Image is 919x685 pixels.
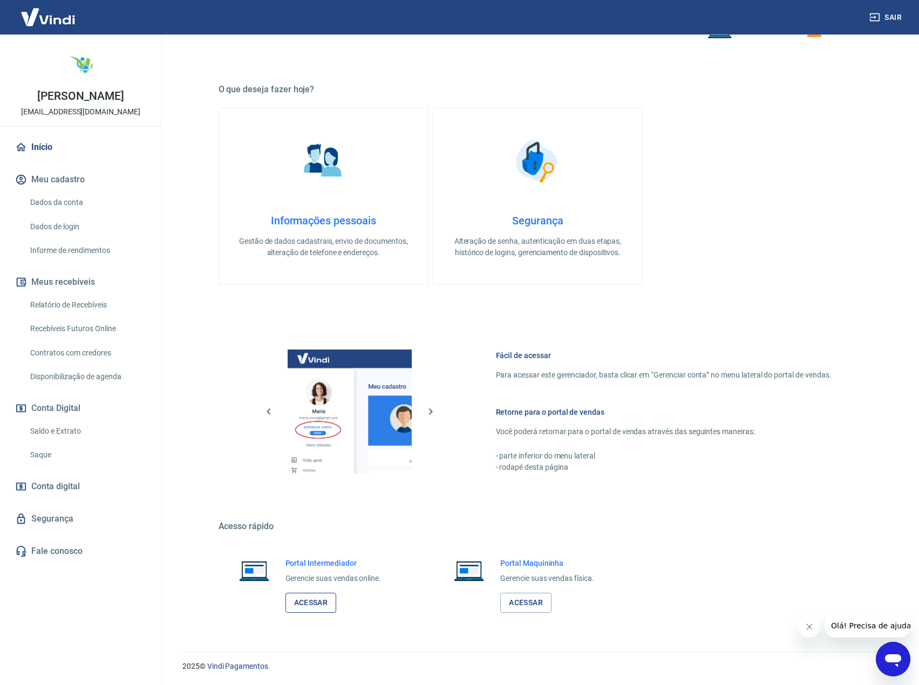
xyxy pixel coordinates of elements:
[13,168,148,191] button: Meu cadastro
[26,342,148,364] a: Contratos com credores
[26,239,148,262] a: Informe de rendimentos
[13,539,148,563] a: Fale conosco
[31,479,80,494] span: Conta digital
[451,214,625,227] h4: Segurança
[446,558,492,584] img: Imagem de um notebook aberto
[496,369,832,381] p: Para acessar este gerenciador, basta clicar em “Gerenciar conta” no menu lateral do portal de ven...
[876,642,910,676] iframe: Botão para abrir a janela de mensagens
[500,558,594,568] h6: Portal Maquininha
[496,450,832,462] p: - parte inferior do menu lateral
[825,614,910,638] iframe: Mensagem da empresa
[219,84,857,95] h5: O que deseja fazer hoje?
[13,1,83,33] img: Vindi
[219,108,428,285] a: Informações pessoaisInformações pessoaisGestão de dados cadastrais, envio de documentos, alteraçã...
[288,350,412,474] img: Imagem da dashboard mostrando o botão de gerenciar conta na sidebar no lado esquerdo
[26,444,148,466] a: Saque
[13,270,148,294] button: Meus recebíveis
[26,294,148,316] a: Relatório de Recebíveis
[26,318,148,340] a: Recebíveis Futuros Online
[26,216,148,238] a: Dados de login
[21,106,140,118] p: [EMAIL_ADDRESS][DOMAIN_NAME]
[496,426,832,437] p: Você poderá retornar para o portal de vendas através das seguintes maneiras:
[496,350,832,361] h6: Fácil de acessar
[867,8,906,28] button: Sair
[13,396,148,420] button: Conta Digital
[6,8,91,16] span: Olá! Precisa de ajuda?
[207,662,268,670] a: Vindi Pagamentos
[500,593,552,613] a: Acessar
[26,366,148,388] a: Disponibilização de agenda
[496,462,832,473] p: - rodapé desta página
[13,475,148,498] a: Conta digital
[510,134,564,188] img: Segurança
[285,593,337,613] a: Acessar
[799,616,820,638] iframe: Fechar mensagem
[236,236,411,258] p: Gestão de dados cadastrais, envio de documentos, alteração de telefone e endereços.
[182,661,893,672] p: 2025 ©
[285,558,382,568] h6: Portal Intermediador
[13,135,148,159] a: Início
[26,191,148,214] a: Dados da conta
[13,507,148,531] a: Segurança
[500,573,594,584] p: Gerencie suas vendas física.
[296,134,350,188] img: Informações pessoais
[285,573,382,584] p: Gerencie suas vendas online.
[433,108,643,285] a: SegurançaSegurançaAlteração de senha, autenticação em duas etapas, histórico de logins, gerenciam...
[232,558,277,584] img: Imagem de um notebook aberto
[219,521,857,532] h5: Acesso rápido
[451,236,625,258] p: Alteração de senha, autenticação em duas etapas, histórico de logins, gerenciamento de dispositivos.
[59,43,103,86] img: 03d1077b-6dbc-4db0-9168-b0d7474fe8ef.jpeg
[37,91,124,102] p: [PERSON_NAME]
[236,214,411,227] h4: Informações pessoais
[26,420,148,442] a: Saldo e Extrato
[496,407,832,417] h6: Retorne para o portal de vendas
